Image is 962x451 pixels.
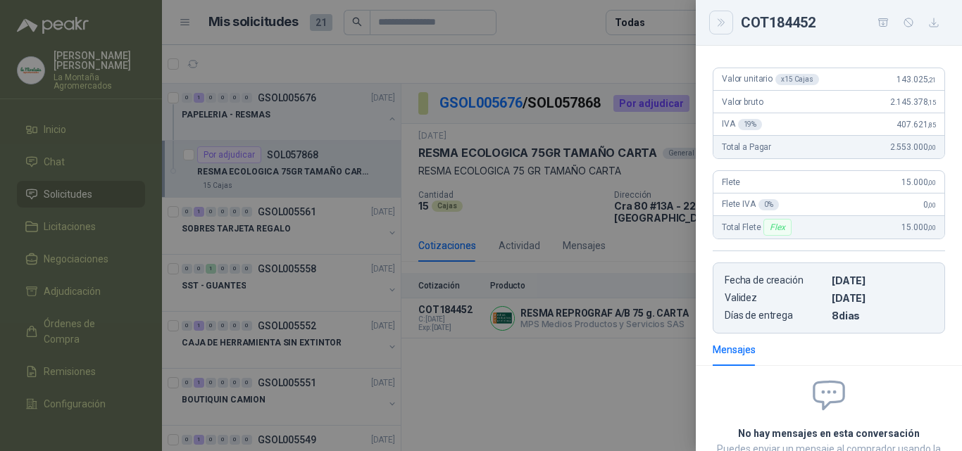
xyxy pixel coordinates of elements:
[722,219,794,236] span: Total Flete
[901,222,936,232] span: 15.000
[722,142,771,152] span: Total a Pagar
[775,74,819,85] div: x 15 Cajas
[725,292,826,304] p: Validez
[725,274,826,286] p: Fecha de creación
[832,310,933,322] p: 8 dias
[738,119,763,130] div: 19 %
[923,200,936,210] span: 0
[890,142,936,152] span: 2.553.000
[763,219,791,236] div: Flex
[927,76,936,84] span: ,21
[897,120,936,129] span: 407.621
[927,224,936,231] span: ,00
[927,99,936,106] span: ,15
[722,177,740,187] span: Flete
[890,97,936,107] span: 2.145.378
[713,14,730,31] button: Close
[927,121,936,129] span: ,85
[897,75,936,84] span: 143.025
[741,11,945,34] div: COT184452
[758,199,779,210] div: 0 %
[725,310,826,322] p: Días de entrega
[722,74,819,85] span: Valor unitario
[713,342,756,357] div: Mensajes
[927,201,936,209] span: ,00
[927,179,936,186] span: ,00
[832,274,933,286] p: [DATE]
[832,292,933,304] p: [DATE]
[722,119,762,130] span: IVA
[713,426,945,441] h2: No hay mensajes en esta conversación
[722,199,779,210] span: Flete IVA
[927,144,936,151] span: ,00
[722,97,763,107] span: Valor bruto
[901,177,936,187] span: 15.000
